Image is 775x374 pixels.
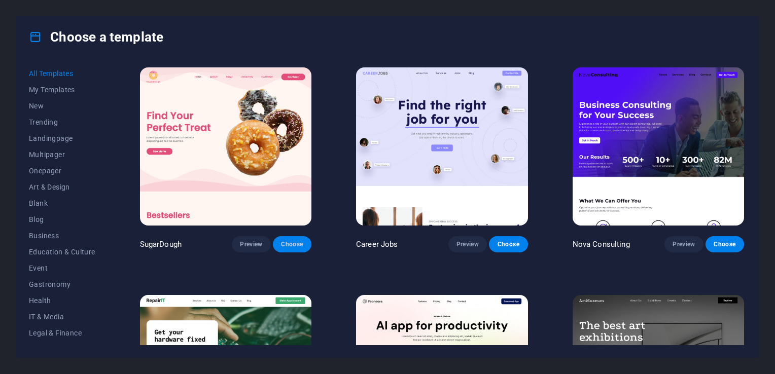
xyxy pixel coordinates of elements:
[356,67,527,226] img: Career Jobs
[29,163,95,179] button: Onepager
[456,240,479,248] span: Preview
[29,309,95,325] button: IT & Media
[29,313,95,321] span: IT & Media
[673,240,695,248] span: Preview
[714,240,736,248] span: Choose
[29,195,95,211] button: Blank
[29,146,95,163] button: Multipager
[29,86,95,94] span: My Templates
[573,239,630,249] p: Nova Consulting
[29,118,95,126] span: Trending
[29,296,95,305] span: Health
[29,341,95,357] button: Non-Profit
[29,232,95,240] span: Business
[29,65,95,82] button: All Templates
[29,102,95,110] span: New
[29,114,95,130] button: Trending
[281,240,303,248] span: Choose
[29,199,95,207] span: Blank
[29,260,95,276] button: Event
[29,29,163,45] h4: Choose a template
[140,239,182,249] p: SugarDough
[29,183,95,191] span: Art & Design
[29,248,95,256] span: Education & Culture
[573,67,744,226] img: Nova Consulting
[29,98,95,114] button: New
[29,134,95,142] span: Landingpage
[29,215,95,223] span: Blog
[240,240,262,248] span: Preview
[29,329,95,337] span: Legal & Finance
[29,280,95,288] span: Gastronomy
[29,228,95,244] button: Business
[706,236,744,252] button: Choose
[29,82,95,98] button: My Templates
[664,236,703,252] button: Preview
[29,179,95,195] button: Art & Design
[356,239,398,249] p: Career Jobs
[29,292,95,309] button: Health
[29,244,95,260] button: Education & Culture
[448,236,487,252] button: Preview
[497,240,519,248] span: Choose
[140,67,311,226] img: SugarDough
[29,211,95,228] button: Blog
[29,167,95,175] span: Onepager
[29,151,95,159] span: Multipager
[29,130,95,146] button: Landingpage
[29,264,95,272] span: Event
[273,236,311,252] button: Choose
[29,69,95,78] span: All Templates
[489,236,527,252] button: Choose
[29,325,95,341] button: Legal & Finance
[232,236,270,252] button: Preview
[29,276,95,292] button: Gastronomy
